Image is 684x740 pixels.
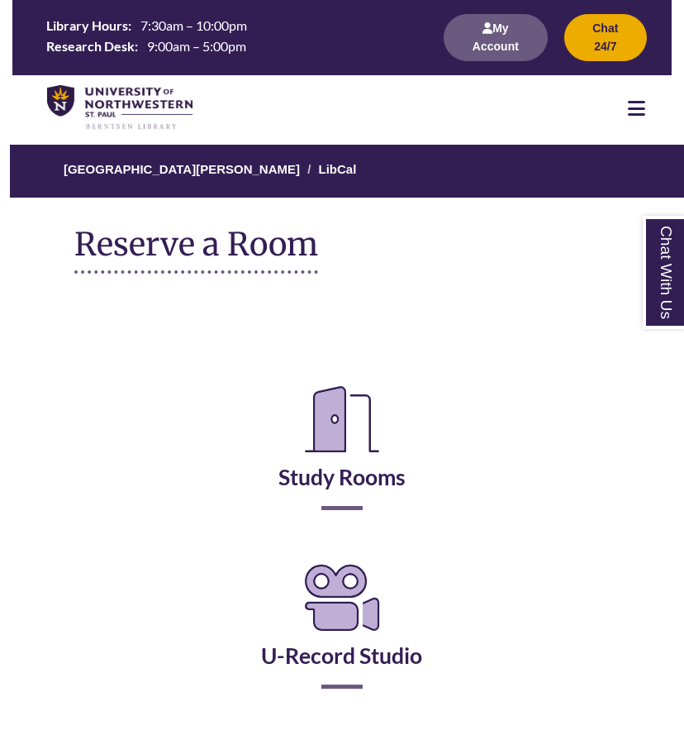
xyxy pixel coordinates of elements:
a: [GEOGRAPHIC_DATA][PERSON_NAME] [64,162,300,176]
button: My Account [444,14,548,61]
span: 9:00am – 5:00pm [147,38,246,54]
nav: Breadcrumb [74,145,610,198]
h1: Reserve a Room [74,227,318,273]
a: My Account [444,39,548,53]
img: UNWSP Library Logo [47,85,192,131]
table: Hours Today [40,17,425,57]
a: U-Record Studio [261,601,422,669]
span: 7:30am – 10:00pm [140,17,247,33]
button: Chat 24/7 [564,14,647,61]
a: Hours Today [40,17,425,59]
a: Chat 24/7 [564,39,647,53]
a: Study Rooms [278,423,406,490]
th: Library Hours: [40,17,134,35]
th: Research Desk: [40,36,140,55]
a: LibCal [319,162,357,176]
